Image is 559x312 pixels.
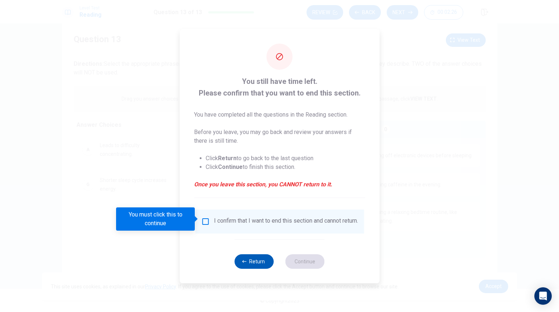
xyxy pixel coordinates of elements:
p: You have completed all the questions in the Reading section. [194,110,365,119]
p: Before you leave, you may go back and review your answers if there is still time. [194,128,365,145]
div: Open Intercom Messenger [534,287,552,305]
strong: Continue [218,163,243,170]
div: I confirm that I want to end this section and cannot return. [214,217,358,226]
button: Return [235,254,274,269]
button: Continue [285,254,325,269]
strong: Return [218,155,237,162]
em: Once you leave this section, you CANNOT return to it. [194,180,365,189]
div: You must click this to continue [116,207,195,231]
span: You still have time left. Please confirm that you want to end this section. [194,76,365,99]
span: You must click this to continue [201,217,210,226]
li: Click to finish this section. [206,163,365,171]
li: Click to go back to the last question [206,154,365,163]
